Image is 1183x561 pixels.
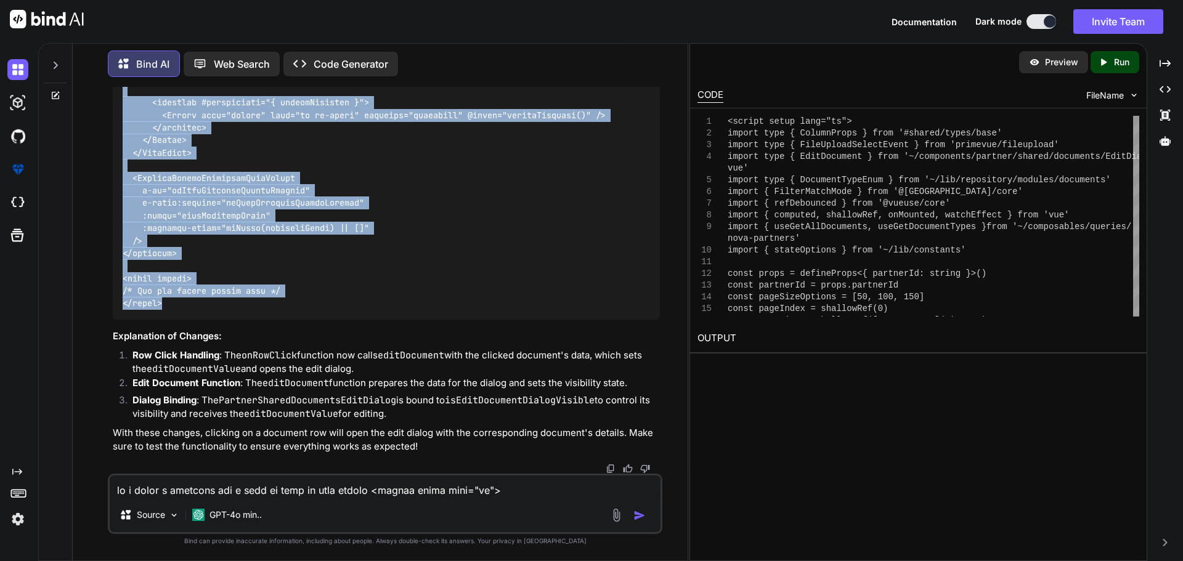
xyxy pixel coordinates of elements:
h2: OUTPUT [690,324,1147,353]
p: Run [1114,56,1129,68]
div: 12 [697,268,712,280]
span: import { stateOptions } from '~/lib/constants' [728,245,966,255]
span: import type { DocumentTypeEnum } from '~/lib/repos [728,175,986,185]
p: : The is bound to to control its visibility and receives the for editing. [132,394,660,421]
span: from '~/composables/queries/ [986,222,1131,232]
span: import type { FileUploadSelectEvent } from 'primev [728,140,986,150]
div: 5 [697,174,712,186]
code: editDocumentValue [244,408,338,420]
img: copy [606,464,616,474]
div: 13 [697,280,712,291]
span: const pageIndex = shallowRef(0) [728,304,888,313]
img: premium [7,159,28,180]
span: ?? 50) [955,315,986,325]
img: Pick Models [169,510,179,520]
p: Preview [1045,56,1078,68]
span: const props = defineProps<{ partnerId: string }>() [728,268,986,278]
p: Source [137,509,165,521]
img: GPT-4o mini [192,509,205,521]
code: PartnerSharedDocumentsEditDialog [219,394,396,406]
span: import type { ColumnProps } from '#shared/types/ba [728,128,986,138]
code: editDocumentValue [147,363,241,375]
p: Bind can provide inaccurate information, including about people. Always double-check its answers.... [108,536,662,546]
span: import { FilterMatchMode } from '@[GEOGRAPHIC_DATA]/core' [728,187,1023,196]
div: 1 [697,116,712,127]
code: onRowClick [242,349,297,361]
div: 11 [697,256,712,268]
div: 9 [697,221,712,233]
div: 10 [697,244,712,256]
img: cloudideIcon [7,192,28,213]
div: 16 [697,315,712,326]
div: 6 [697,186,712,198]
p: Bind AI [136,57,169,71]
strong: Row Click Handling [132,349,219,361]
div: CODE [697,88,723,103]
code: editDocument [262,377,329,389]
code: isEditDocumentDialogVisible [445,394,595,406]
span: vue' [728,163,749,173]
img: preview [1029,57,1040,68]
span: <script setup lang="ts"> [728,116,852,126]
span: const pageSize = shallowRef([DOMAIN_NAME](0) [728,315,956,325]
img: like [623,464,633,474]
img: settings [7,509,28,530]
img: darkChat [7,59,28,80]
strong: Edit Document Function [132,377,240,389]
p: With these changes, clicking on a document row will open the edit dialog with the corresponding d... [113,426,660,454]
button: Invite Team [1073,9,1163,34]
span: import { refDebounced } from '@vueuse/core' [728,198,950,208]
span: ect } from 'vue' [986,210,1069,220]
code: editDocument [378,349,444,361]
span: nova-partners' [728,233,800,243]
p: : The function prepares the data for the dialog and sets the visibility state. [132,376,660,390]
p: GPT-4o min.. [209,509,262,521]
img: icon [633,509,646,522]
img: Bind AI [10,10,84,28]
h3: Explanation of Changes: [113,329,660,344]
span: import { computed, shallowRef, onMounted, watchEff [728,210,986,220]
div: 8 [697,209,712,221]
span: import type { EditDocument } from '~/components/pa [728,151,986,161]
div: 2 [697,127,712,139]
span: const partnerId = props.partnerId [728,280,898,290]
div: 7 [697,198,712,209]
strong: Dialog Binding [132,394,197,406]
img: dislike [640,464,650,474]
img: attachment [609,508,624,522]
span: se' [986,128,1002,138]
span: ue/fileupload' [986,140,1059,150]
img: chevron down [1129,90,1139,100]
p: Web Search [214,57,270,71]
span: itory/modules/documents' [986,175,1111,185]
span: const pageSizeOptions = [50, 100, 150] [728,292,924,302]
p: Code Generator [314,57,388,71]
div: 15 [697,303,712,315]
div: 4 [697,151,712,163]
div: 14 [697,291,712,303]
div: 3 [697,139,712,151]
span: import { useGetAllDocuments, useGetDocumentTypes } [728,222,986,232]
img: githubDark [7,126,28,147]
span: FileName [1086,89,1124,102]
span: Documentation [892,17,957,27]
span: rtner/shared/documents/EditDialog. [986,151,1163,161]
p: : The function now calls with the clicked document's data, which sets the and opens the edit dialog. [132,349,660,376]
span: Dark mode [975,15,1022,28]
img: darkAi-studio [7,92,28,113]
button: Documentation [892,15,957,28]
